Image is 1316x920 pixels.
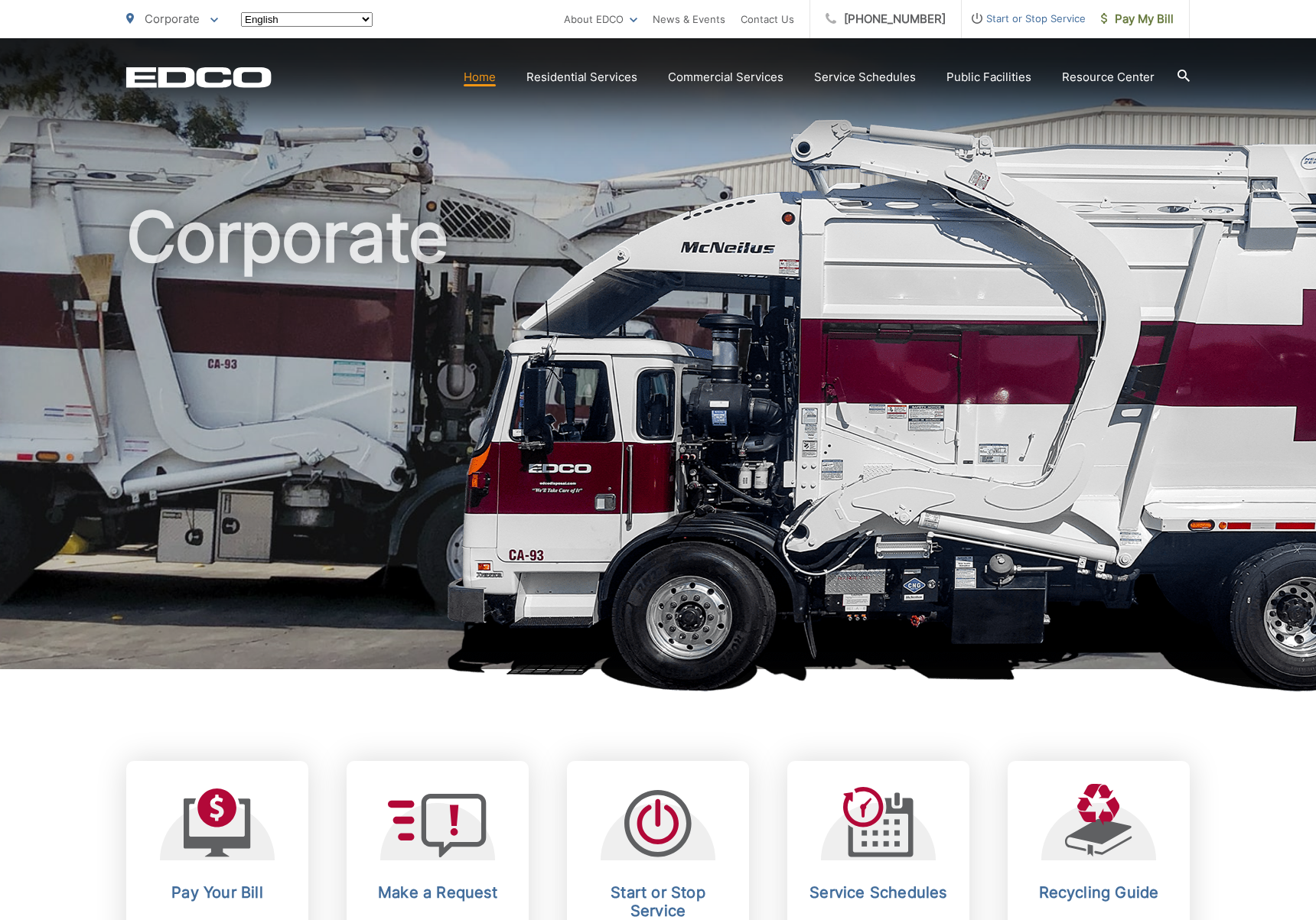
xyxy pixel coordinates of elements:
[241,12,373,27] select: Select a language
[814,68,916,86] a: Service Schedules
[803,883,954,902] h2: Service Schedules
[1062,68,1155,86] a: Resource Center
[526,68,637,86] a: Residential Services
[741,10,794,28] a: Contact Us
[145,11,200,26] span: Corporate
[564,10,637,28] a: About EDCO
[126,199,1190,683] h1: Corporate
[668,68,783,86] a: Commercial Services
[946,68,1031,86] a: Public Facilities
[1023,883,1174,902] h2: Recycling Guide
[582,883,734,920] h2: Start or Stop Service
[1101,10,1174,28] span: Pay My Bill
[142,883,293,902] h2: Pay Your Bill
[126,67,272,88] a: EDCD logo. Return to the homepage.
[653,10,725,28] a: News & Events
[362,883,513,902] h2: Make a Request
[464,68,496,86] a: Home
